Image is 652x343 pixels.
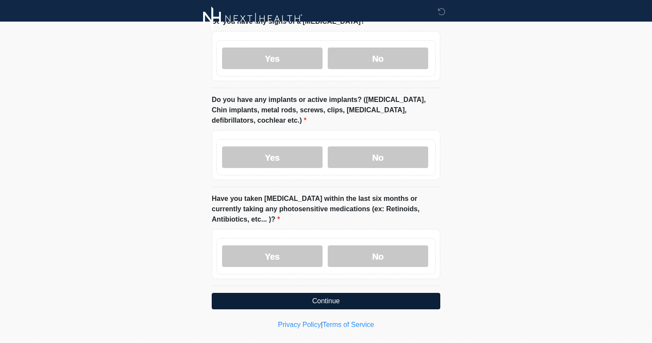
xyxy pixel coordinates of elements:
label: Do you have any implants or active implants? ([MEDICAL_DATA], Chin implants, metal rods, screws, ... [212,95,440,126]
label: Yes [222,48,323,69]
label: Yes [222,245,323,267]
a: Terms of Service [323,321,374,328]
a: Privacy Policy [278,321,321,328]
img: Next-Health Logo [203,6,303,30]
label: No [328,48,428,69]
label: No [328,245,428,267]
label: Yes [222,146,323,168]
a: | [321,321,323,328]
button: Continue [212,293,440,309]
label: Have you taken [MEDICAL_DATA] within the last six months or currently taking any photosensitive m... [212,194,440,225]
label: No [328,146,428,168]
